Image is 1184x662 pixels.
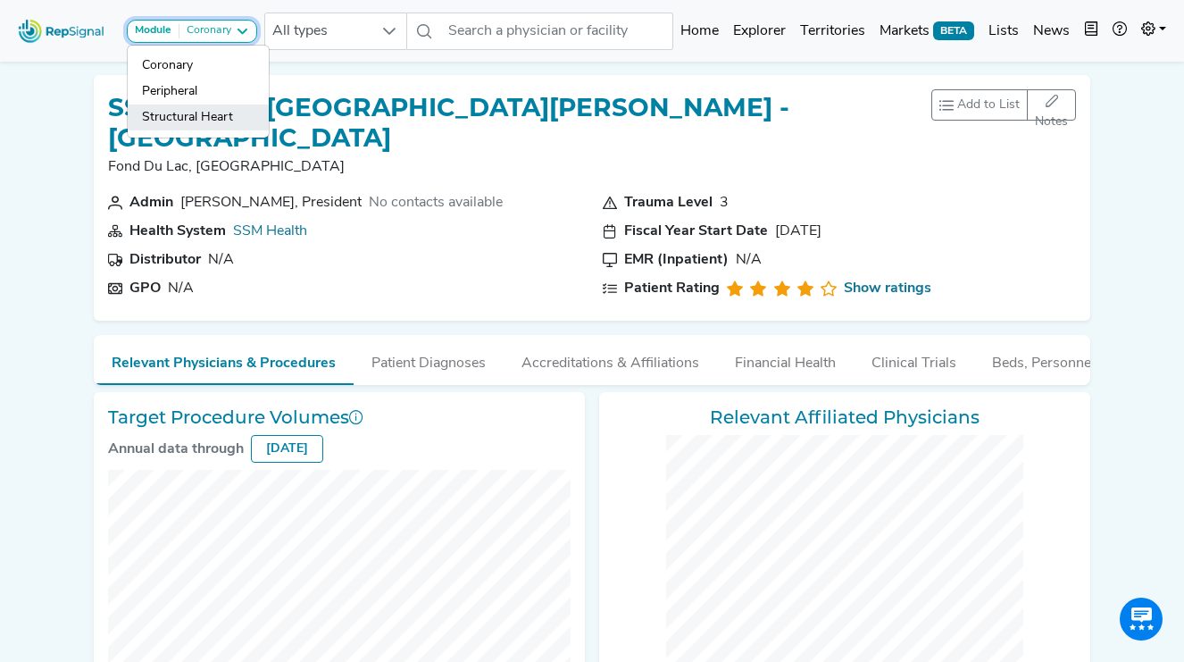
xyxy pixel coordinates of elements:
div: 3 [720,192,729,214]
div: Admin [129,192,173,214]
button: Intel Book [1077,13,1105,49]
span: All types [265,13,372,49]
button: Beds, Personnel, and ORs [974,335,1174,383]
button: Relevant Physicians & Procedures [94,335,354,385]
div: No contacts available [369,192,503,214]
button: Accreditations & Affiliations [504,335,717,383]
a: Peripheral [128,79,269,105]
div: [DATE] [251,435,323,463]
div: Patient Rating [624,278,720,299]
button: Financial Health [717,335,854,383]
div: Katherine Vergos, President [180,192,362,214]
div: N/A [736,249,762,271]
span: Add to List [957,96,1020,114]
a: News [1026,13,1077,49]
div: toolbar [931,89,1076,121]
span: Notes [1035,115,1068,129]
a: Lists [981,13,1026,49]
div: Coronary [179,24,231,38]
h3: Target Procedure Volumes [108,406,571,428]
a: Structural Heart [128,105,269,130]
span: BETA [933,21,974,39]
h3: Relevant Affiliated Physicians [613,406,1076,428]
div: Trauma Level [624,192,713,214]
div: N/A [208,249,234,271]
div: Distributor [129,249,201,271]
input: Search a physician or facility [441,13,674,50]
a: Show ratings [844,278,931,299]
button: Clinical Trials [854,335,974,383]
div: GPO [129,278,161,299]
div: SSM Health [233,221,307,242]
div: Annual data through [108,439,244,460]
strong: Module [135,25,171,36]
a: Coronary [128,53,269,79]
a: Home [673,13,726,49]
h1: SSM Health [GEOGRAPHIC_DATA][PERSON_NAME] - [GEOGRAPHIC_DATA] [108,93,931,153]
button: Add to List [931,89,1028,121]
div: Fiscal Year Start Date [624,221,768,242]
div: [PERSON_NAME], President [180,192,362,214]
div: EMR (Inpatient) [624,249,729,271]
div: N/A [168,278,194,299]
div: Health System [129,221,226,242]
button: Notes [1027,89,1076,121]
a: Explorer [726,13,793,49]
a: SSM Health [233,224,307,239]
button: Patient Diagnoses [354,335,504,383]
a: Territories [793,13,872,49]
button: ModuleCoronary [127,20,257,43]
div: [DATE] [775,221,821,242]
a: MarketsBETA [872,13,981,49]
p: Fond Du Lac, [GEOGRAPHIC_DATA] [108,156,931,178]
